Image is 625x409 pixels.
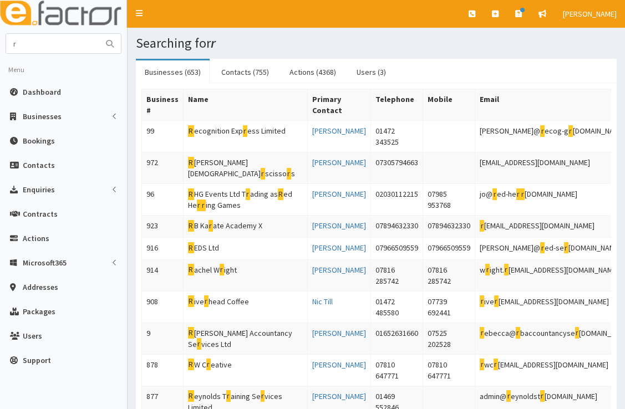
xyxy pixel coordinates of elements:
mark: r [540,390,545,402]
td: 972 [142,152,184,184]
td: HG Events Ltd T ading as ed He ing Games [184,184,308,216]
mark: r [243,125,247,137]
td: 01652631660 [371,323,423,354]
a: [PERSON_NAME] [312,328,366,338]
th: Name [184,89,308,121]
span: Dashboard [23,87,61,97]
span: Contacts [23,160,55,170]
a: Actions (4368) [281,60,345,84]
a: Contacts (755) [212,60,278,84]
mark: r [480,295,484,307]
mark: r [201,200,206,211]
input: Search... [6,34,99,53]
mark: r [521,188,525,200]
td: 02030112215 [371,184,423,216]
mark: R [188,242,194,254]
mark: R [188,220,194,232]
mark: r [575,327,580,339]
mark: r [540,125,545,137]
mark: r [220,264,224,275]
td: 914 [142,259,184,291]
span: Businesses [23,111,62,121]
td: 07966509559 [423,237,475,259]
mark: r [506,390,511,402]
i: r [211,34,216,52]
mark: r [494,295,499,307]
a: [PERSON_NAME] [312,243,366,253]
td: [PERSON_NAME] Accountancy Se vices Ltd [184,323,308,354]
td: 908 [142,291,184,323]
mark: r [494,359,498,370]
span: Users [23,331,42,341]
td: 07985 953768 [423,184,475,216]
td: 07525 202528 [423,323,475,354]
span: Packages [23,306,55,316]
th: Business # [142,89,184,121]
td: 07816 285742 [423,259,475,291]
td: ecognition Exp ess Limited [184,121,308,152]
mark: r [568,125,573,137]
mark: r [204,295,209,307]
td: 07894632330 [423,216,475,238]
td: achel W ight [184,259,308,291]
a: [PERSON_NAME] [312,360,366,370]
mark: r [492,188,497,200]
a: Users (3) [348,60,395,84]
mark: r [480,220,484,232]
mark: r [485,264,490,275]
mark: r [504,264,509,275]
td: 9 [142,323,184,354]
mark: R [188,125,194,137]
a: Nic Till [312,296,333,306]
mark: r [516,327,520,339]
td: B Ka ate Academy X [184,216,308,238]
span: Actions [23,233,49,243]
td: W C eative [184,354,308,386]
mark: r [209,220,213,232]
mark: r [516,188,521,200]
td: 01472 485580 [371,291,423,323]
a: [PERSON_NAME] [312,221,366,231]
td: 07966509559 [371,237,423,259]
mark: r [197,338,201,350]
span: Addresses [23,282,58,292]
a: Businesses (653) [136,60,210,84]
span: Enquiries [23,185,55,195]
mark: R [188,359,194,370]
a: [PERSON_NAME] [312,157,366,167]
mark: R [188,295,194,307]
mark: r [480,359,484,370]
td: 878 [142,354,184,386]
span: Support [23,355,51,365]
a: [PERSON_NAME] [312,189,366,199]
td: 96 [142,184,184,216]
mark: r [226,390,231,402]
a: [PERSON_NAME] [312,391,366,401]
td: 07810 647771 [423,354,475,386]
span: Contracts [23,209,58,219]
td: [PERSON_NAME][DEMOGRAPHIC_DATA] scisso s [184,152,308,184]
mark: R [188,188,194,200]
td: 07739 692441 [423,291,475,323]
span: Bookings [23,136,55,146]
a: [PERSON_NAME] [312,126,366,136]
td: 01472 343525 [371,121,423,152]
mark: R [188,390,194,402]
td: 99 [142,121,184,152]
mark: r [480,327,484,339]
th: Telephone [371,89,423,121]
mark: R [188,264,194,275]
td: 923 [142,216,184,238]
mark: r [287,168,291,180]
td: 07305794663 [371,152,423,184]
mark: R [188,327,194,339]
td: 07816 285742 [371,259,423,291]
span: [PERSON_NAME] [563,9,617,19]
mark: r [261,390,265,402]
td: 07894632330 [371,216,423,238]
mark: R [188,157,194,168]
a: [PERSON_NAME] [312,265,366,275]
h1: Searching for [136,36,617,50]
mark: r [206,359,211,370]
mark: r [540,242,545,254]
